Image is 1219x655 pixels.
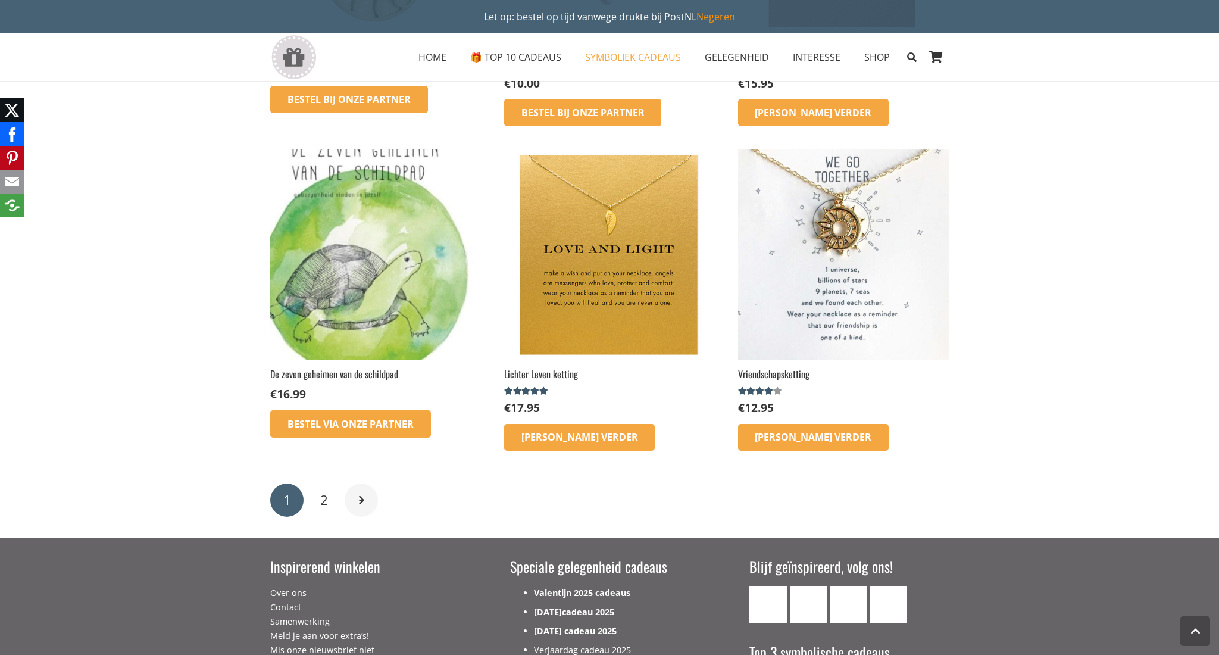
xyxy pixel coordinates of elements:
span: 1 [283,491,291,509]
div: Gewaardeerd 4.00 uit 5 [738,386,784,396]
a: Pagina 2 [307,484,340,517]
span: SHOP [864,51,890,64]
a: Lees meer over “Lichter Leven ketting” [504,424,655,451]
a: De zeven geheimen van de schildpad €16.99 [270,149,481,403]
span: 🎁 TOP 10 CADEAUS [470,51,561,64]
img: de 7 geheimen van de schilpad - ontzettend leuk boek om cadeau te geven [270,149,481,360]
bdi: 17.95 [504,400,540,416]
a: gift-box-icon-grey-inspirerendwinkelen [270,35,317,80]
bdi: 12.95 [738,400,774,416]
a: Lichter Leven kettingGewaardeerd 4.83 uit 5 €17.95 [504,149,715,416]
a: Bestel bij onze Partner [270,86,428,113]
a: SHOPSHOP Menu [852,42,902,72]
a: Lees meer over “'Geluks Olifant' ketting” [738,99,889,126]
a: [DATE] cadeau 2025 [534,625,617,637]
h3: Speciale gelegenheid cadeaus [510,557,709,577]
a: HOMEHOME Menu [407,42,458,72]
span: HOME [418,51,446,64]
a: [DATE] [534,606,562,617]
h2: De zeven geheimen van de schildpad [270,367,481,380]
a: Volgende [345,484,378,517]
a: E-mail [749,586,787,623]
a: Bestel via onze Partner [270,410,431,438]
a: Samenwerking [270,616,330,627]
span: € [738,400,745,416]
span: Pagina 1 [270,484,304,517]
a: Negeren [696,10,735,23]
span: € [504,400,511,416]
a: SYMBOLIEK CADEAUSSYMBOLIEK CADEAUS Menu [573,42,693,72]
h3: Blijf geïnspireerd, volg ons! [749,557,949,577]
span: SYMBOLIEK CADEAUS [585,51,681,64]
div: Gewaardeerd 4.83 uit 5 [504,386,550,396]
span: € [270,386,277,402]
h3: Inspirerend winkelen [270,557,470,577]
a: Over ons [270,587,307,598]
span: Gewaardeerd uit 5 [738,386,774,396]
img: Symbolische Lichter Leven ketting met engelen vleugel voor kracht en bescherming [504,149,715,360]
span: INTERESSE [793,51,840,64]
a: Instagram [830,586,867,623]
a: Terug naar top [1180,616,1210,646]
a: 🎁 TOP 10 CADEAUS🎁 TOP 10 CADEAUS Menu [458,42,573,72]
a: cadeau 2025 [562,606,614,617]
a: Zoeken [902,42,923,72]
a: Winkelwagen [923,33,949,81]
a: Lees meer over “Vriendschapsketting” [738,424,889,451]
nav: Berichten paginering [270,481,949,518]
a: Pinterest [870,586,908,623]
a: Contact [270,601,301,613]
bdi: 15.95 [738,75,774,91]
a: Meld je aan voor extra’s! [270,630,369,641]
h2: Lichter Leven ketting [504,367,715,380]
span: € [738,75,745,91]
span: € [504,75,511,91]
bdi: 10.00 [504,75,540,91]
a: Facebook [790,586,827,623]
a: VriendschapskettingGewaardeerd 4.00 uit 5 €12.95 [738,149,949,416]
span: 2 [320,491,328,509]
a: Bestel bij onze Partner [504,99,662,126]
h2: Vriendschapsketting [738,367,949,380]
a: Valentijn 2025 cadeaus [534,587,630,598]
a: GELEGENHEIDGELEGENHEID Menu [693,42,781,72]
a: INTERESSEINTERESSE Menu [781,42,852,72]
img: Persoonlijke cadeau vriendschap vriendin ketting - bestel op inspirerendwinkelen.nl [738,149,949,360]
span: GELEGENHEID [705,51,769,64]
span: Gewaardeerd uit 5 [504,386,548,396]
bdi: 16.99 [270,386,306,402]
